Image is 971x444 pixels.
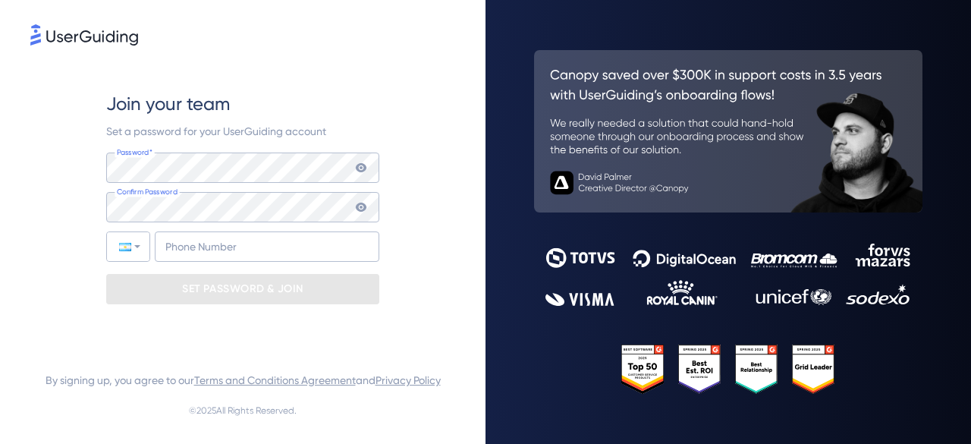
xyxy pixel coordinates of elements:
[30,24,138,46] img: 8faab4ba6bc7696a72372aa768b0286c.svg
[189,401,297,420] span: © 2025 All Rights Reserved.
[106,125,326,137] span: Set a password for your UserGuiding account
[194,374,356,386] a: Terms and Conditions Agreement
[155,231,379,262] input: Phone Number
[534,50,922,213] img: 26c0aa7c25a843aed4baddd2b5e0fa68.svg
[621,345,835,393] img: 25303e33045975176eb484905ab012ff.svg
[376,374,441,386] a: Privacy Policy
[46,371,441,389] span: By signing up, you agree to our and
[107,232,149,261] div: Argentina: + 54
[106,92,230,116] span: Join your team
[182,277,303,301] p: SET PASSWORD & JOIN
[545,244,910,306] img: 9302ce2ac39453076f5bc0f2f2ca889b.svg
